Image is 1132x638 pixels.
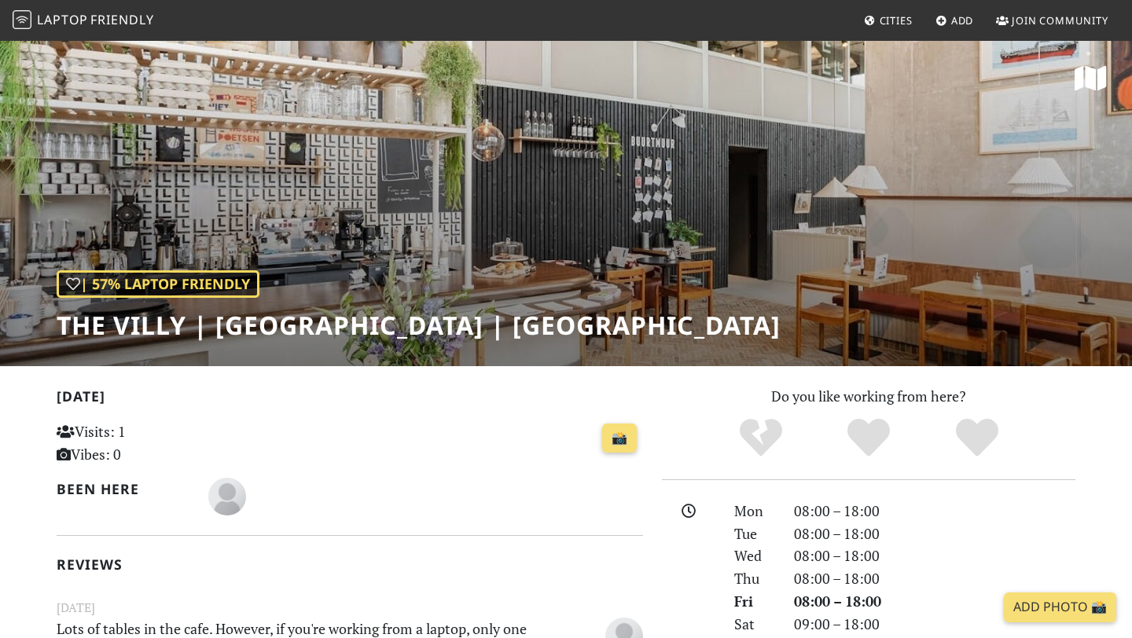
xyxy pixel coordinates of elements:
div: 08:00 – 18:00 [785,590,1085,613]
div: Yes [814,416,923,460]
div: 08:00 – 18:00 [785,522,1085,545]
a: LaptopFriendly LaptopFriendly [13,7,154,35]
small: [DATE] [47,598,652,618]
a: Add [929,6,980,35]
span: Join Community [1012,13,1108,27]
span: Cities [880,13,913,27]
p: Visits: 1 Vibes: 0 [57,420,240,466]
a: Join Community [990,6,1115,35]
a: Add Photo 📸 [1004,592,1116,622]
div: Thu [725,567,785,590]
h2: Reviews [57,556,643,573]
div: Definitely! [923,416,1031,460]
span: Add [951,13,974,27]
div: Tue [725,522,785,545]
div: 08:00 – 18:00 [785,500,1085,522]
span: Chironjit D [208,486,246,504]
h2: [DATE] [57,388,643,411]
div: | 57% Laptop Friendly [57,270,259,298]
div: 08:00 – 18:00 [785,544,1085,567]
div: 08:00 – 18:00 [785,567,1085,590]
span: Friendly [90,11,153,28]
h1: The Villy | [GEOGRAPHIC_DATA] | [GEOGRAPHIC_DATA] [57,310,781,340]
span: Laptop [37,11,88,28]
p: Do you like working from here? [662,385,1075,408]
div: No [707,416,815,460]
div: 09:00 – 18:00 [785,613,1085,636]
div: Fri [725,590,785,613]
a: Cities [858,6,919,35]
img: LaptopFriendly [13,10,31,29]
a: 📸 [602,423,637,453]
div: Mon [725,500,785,522]
h2: Been here [57,481,189,497]
div: Wed [725,544,785,567]
img: blank-535327c66bd565773addf3077783bbfce4b00ec00e9fd257753287c682c7fa38.png [208,478,246,515]
div: Sat [725,613,785,636]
